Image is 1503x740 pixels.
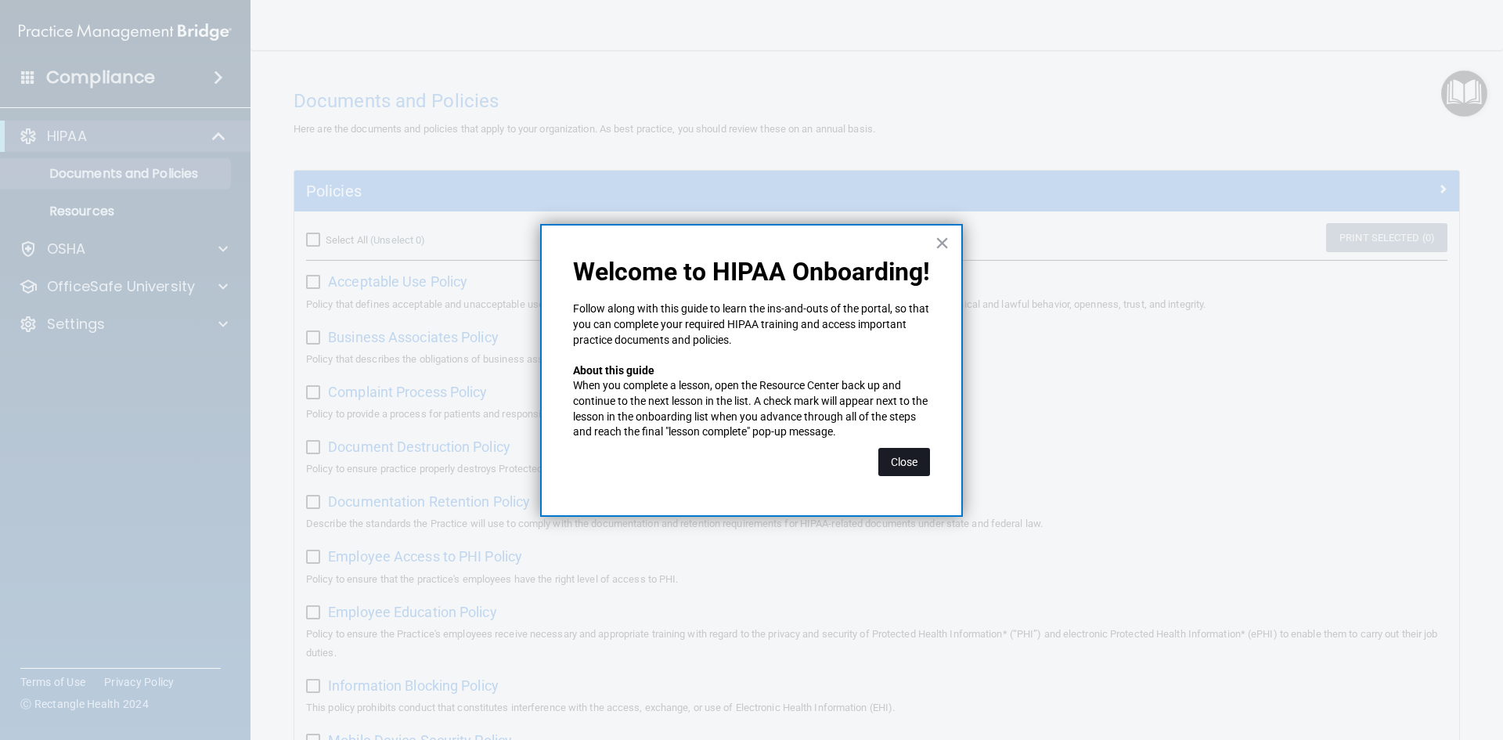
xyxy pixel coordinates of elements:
p: Follow along with this guide to learn the ins-and-outs of the portal, so that you can complete yo... [573,301,930,348]
p: Welcome to HIPAA Onboarding! [573,257,930,287]
button: Close [878,448,930,476]
button: Close [935,230,950,255]
iframe: Drift Widget Chat Controller [1232,629,1484,691]
strong: About this guide [573,364,654,377]
p: When you complete a lesson, open the Resource Center back up and continue to the next lesson in t... [573,378,930,439]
